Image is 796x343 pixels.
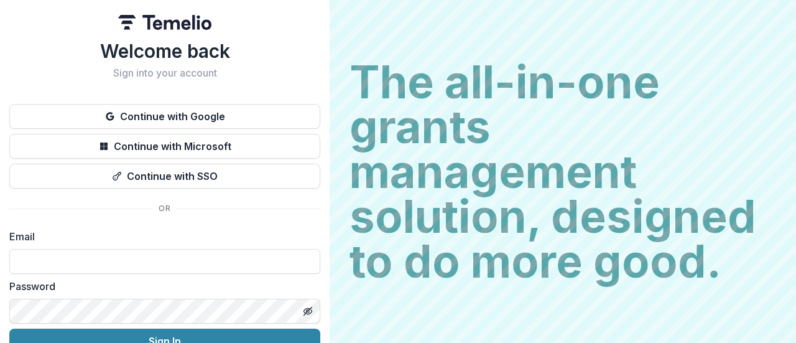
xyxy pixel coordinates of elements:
img: Temelio [118,15,211,30]
label: Email [9,229,313,244]
label: Password [9,279,313,294]
h1: Welcome back [9,40,320,62]
button: Continue with Google [9,104,320,129]
h2: Sign into your account [9,67,320,79]
button: Continue with SSO [9,164,320,189]
button: Continue with Microsoft [9,134,320,159]
button: Toggle password visibility [298,301,318,321]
